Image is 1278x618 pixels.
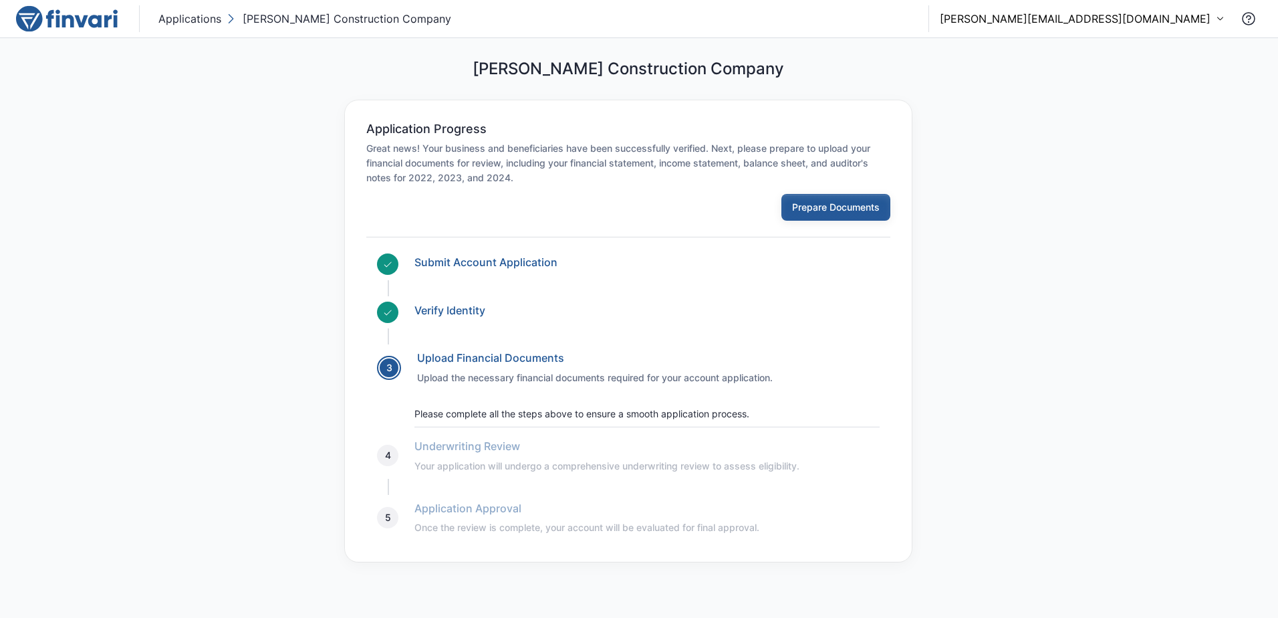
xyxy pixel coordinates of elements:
div: 5 [377,507,398,528]
button: Prepare Documents [781,194,890,221]
p: Applications [158,11,221,27]
button: [PERSON_NAME][EMAIL_ADDRESS][DOMAIN_NAME] [940,11,1225,27]
a: Upload Financial Documents [417,351,564,365]
button: Contact Support [1235,5,1262,32]
h6: Great news! Your business and beneficiaries have been successfully verified. Next, please prepare... [366,141,890,185]
button: [PERSON_NAME] Construction Company [224,8,454,29]
a: Submit Account Application [414,255,557,269]
p: Please complete all the steps above to ensure a smooth application process. [414,407,880,421]
button: Applications [156,8,224,29]
div: 4 [377,445,398,466]
p: [PERSON_NAME] Construction Company [243,11,451,27]
h6: Application Progress [366,122,487,136]
div: 3 [378,357,400,379]
h5: [PERSON_NAME] Construction Company [473,60,784,79]
h6: Upload the necessary financial documents required for your account application. [417,371,880,385]
img: logo [16,5,118,32]
p: [PERSON_NAME][EMAIL_ADDRESS][DOMAIN_NAME] [940,11,1210,27]
a: Verify Identity [414,304,485,317]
